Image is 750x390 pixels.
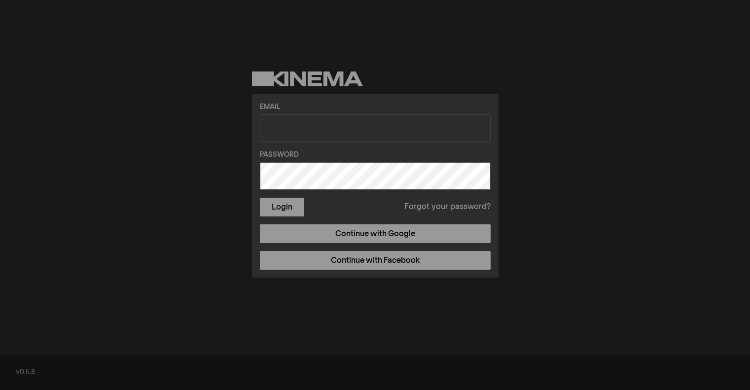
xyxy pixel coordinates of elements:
[260,150,491,160] label: Password
[16,367,734,378] div: v0.5.8
[260,198,304,216] button: Login
[260,102,491,112] label: Email
[404,201,491,213] a: Forgot your password?
[260,224,491,243] a: Continue with Google
[260,251,491,270] a: Continue with Facebook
